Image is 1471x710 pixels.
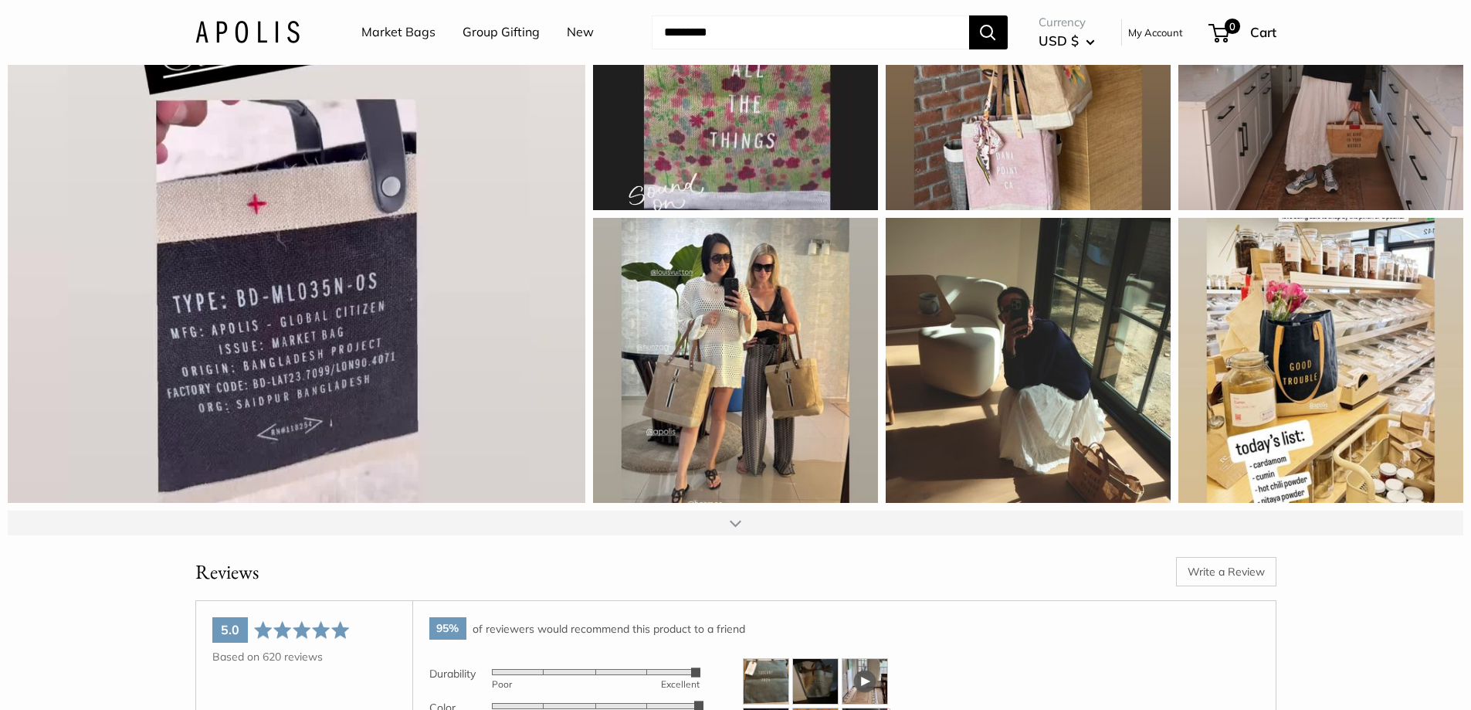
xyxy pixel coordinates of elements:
a: Market Bags [361,21,436,44]
span: 0 [1224,19,1239,34]
div: Based on 620 reviews [212,648,396,665]
span: Cart [1250,24,1276,40]
span: 95% [429,617,467,640]
td: Durability [429,658,492,691]
a: Group Gifting [463,21,540,44]
span: of reviewers would recommend this product to a friend [473,621,745,635]
div: Excellent [595,680,700,689]
a: New [567,21,594,44]
a: Write a Review [1176,557,1276,586]
span: USD $ [1039,32,1079,49]
a: My Account [1128,23,1183,42]
img: Open user-uploaded photo and review in a modal [792,658,839,705]
a: 0 Cart [1210,20,1276,45]
img: Open user-uploaded photo and review in a modal [743,658,789,705]
div: Poor [492,680,596,689]
span: Currency [1039,12,1095,33]
span: 5.0 [221,622,239,637]
button: Search [969,15,1008,49]
input: Search... [652,15,969,49]
img: Apolis [195,21,300,43]
button: USD $ [1039,29,1095,53]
